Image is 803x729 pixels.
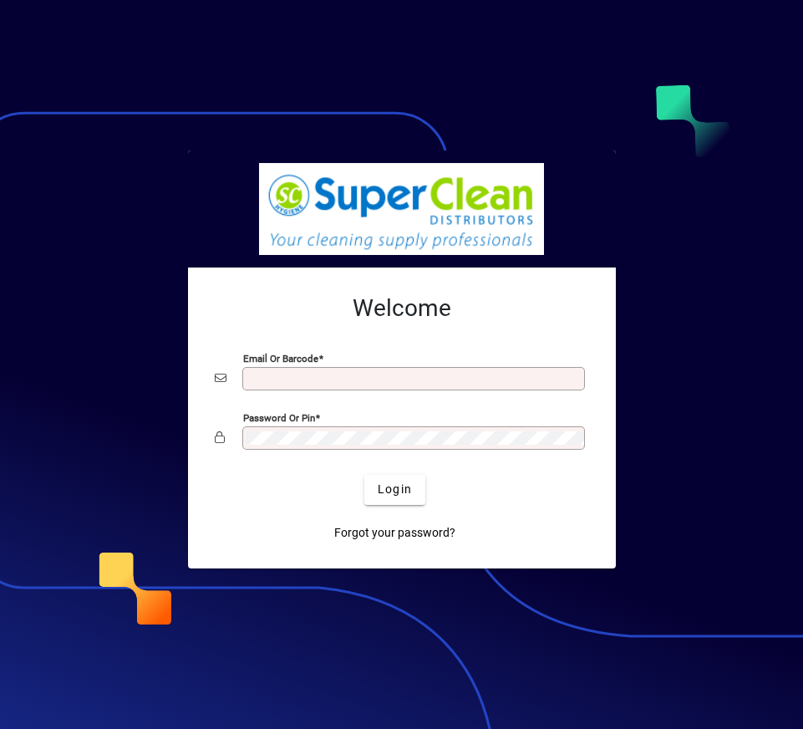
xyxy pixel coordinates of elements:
[364,475,425,505] button: Login
[215,294,589,323] h2: Welcome
[328,518,462,548] a: Forgot your password?
[334,524,455,542] span: Forgot your password?
[378,481,412,498] span: Login
[243,411,315,423] mat-label: Password or Pin
[243,352,318,364] mat-label: Email or Barcode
